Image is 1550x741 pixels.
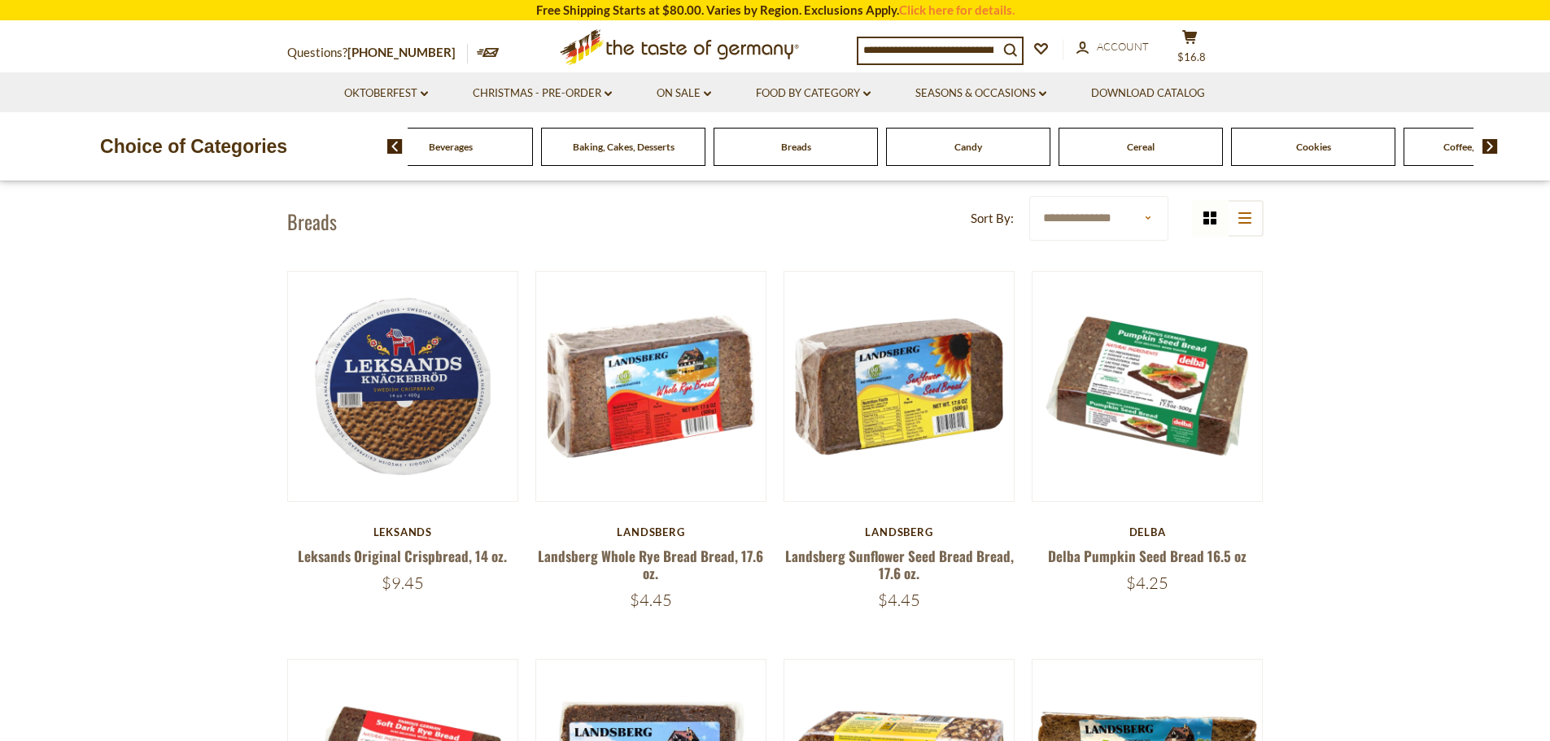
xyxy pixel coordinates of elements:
[781,141,811,153] a: Breads
[784,525,1015,538] div: Landsberg
[657,85,711,102] a: On Sale
[1482,139,1498,154] img: next arrow
[1443,141,1529,153] a: Coffee, Cocoa & Tea
[1166,29,1215,70] button: $16.8
[1076,38,1149,56] a: Account
[878,590,920,610] span: $4.45
[573,141,675,153] a: Baking, Cakes, Desserts
[899,2,1015,17] a: Click here for details.
[756,85,871,102] a: Food By Category
[1126,573,1168,593] span: $4.25
[785,546,1014,583] a: Landsberg Sunflower Seed Bread Bread, 17.6 oz.
[347,45,456,59] a: [PHONE_NUMBER]
[1033,272,1263,502] img: Delba Pumpkin Seed Bread 16.5 oz
[535,525,767,538] div: Landsberg
[382,573,424,593] span: $9.45
[1127,141,1155,153] a: Cereal
[429,141,473,153] a: Beverages
[288,272,518,502] img: Leksands Original Crispbread, 14 oz.
[387,139,403,154] img: previous arrow
[473,85,612,102] a: Christmas - PRE-ORDER
[536,272,766,502] img: Landsberg Whole Rye Bread Bread, 17.6 oz.
[1296,141,1331,153] a: Cookies
[344,85,428,102] a: Oktoberfest
[287,209,337,233] h1: Breads
[784,272,1015,502] img: Landsberg Sunflower Seed Bread Bread, 17.6 oz.
[538,546,763,583] a: Landsberg Whole Rye Bread Bread, 17.6 oz.
[1048,546,1247,566] a: Delba Pumpkin Seed Bread 16.5 oz
[915,85,1046,102] a: Seasons & Occasions
[1032,525,1264,538] div: Delba
[630,590,672,610] span: $4.45
[287,42,468,63] p: Questions?
[971,208,1014,229] label: Sort By:
[1097,40,1149,53] span: Account
[1177,50,1206,63] span: $16.8
[1091,85,1205,102] a: Download Catalog
[298,546,507,566] a: Leksands Original Crispbread, 14 oz.
[287,525,519,538] div: Leksands
[954,141,982,153] a: Candy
